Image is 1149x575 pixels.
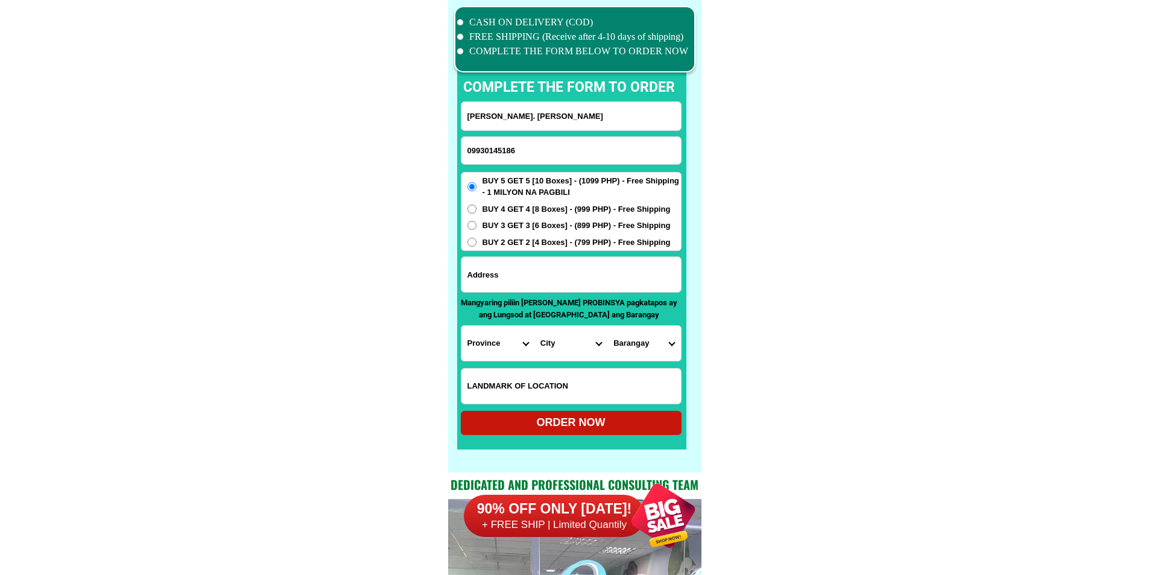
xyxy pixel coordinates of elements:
li: FREE SHIPPING (Receive after 4-10 days of shipping) [457,30,689,44]
div: ORDER NOW [461,415,682,431]
input: Input full_name [461,102,681,130]
select: Select commune [607,326,680,361]
input: Input address [461,257,681,292]
input: Input LANDMARKOFLOCATION [461,369,681,404]
input: BUY 5 GET 5 [10 Boxes] - (1099 PHP) - Free Shipping - 1 MILYON NA PAGBILI [467,182,476,191]
input: BUY 2 GET 2 [4 Boxes] - (799 PHP) - Free Shipping [467,238,476,247]
h6: 90% OFF ONLY [DATE]! [464,500,645,518]
span: BUY 3 GET 3 [6 Boxes] - (899 PHP) - Free Shipping [483,220,671,232]
p: Mangyaring piliin [PERSON_NAME] PROBINSYA pagkatapos ay ang Lungsod at [GEOGRAPHIC_DATA] ang Bara... [461,297,678,320]
h6: + FREE SHIP | Limited Quantily [464,518,645,532]
p: complete the form to order [451,77,687,98]
span: BUY 5 GET 5 [10 Boxes] - (1099 PHP) - Free Shipping - 1 MILYON NA PAGBILI [483,175,681,199]
input: BUY 4 GET 4 [8 Boxes] - (999 PHP) - Free Shipping [467,205,476,214]
input: BUY 3 GET 3 [6 Boxes] - (899 PHP) - Free Shipping [467,221,476,230]
li: COMPLETE THE FORM BELOW TO ORDER NOW [457,44,689,59]
h2: Dedicated and professional consulting team [448,475,701,494]
select: Select province [461,326,534,361]
input: Input phone_number [461,137,681,164]
li: CASH ON DELIVERY (COD) [457,15,689,30]
select: Select district [534,326,607,361]
span: BUY 4 GET 4 [8 Boxes] - (999 PHP) - Free Shipping [483,203,671,215]
span: BUY 2 GET 2 [4 Boxes] - (799 PHP) - Free Shipping [483,237,671,249]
